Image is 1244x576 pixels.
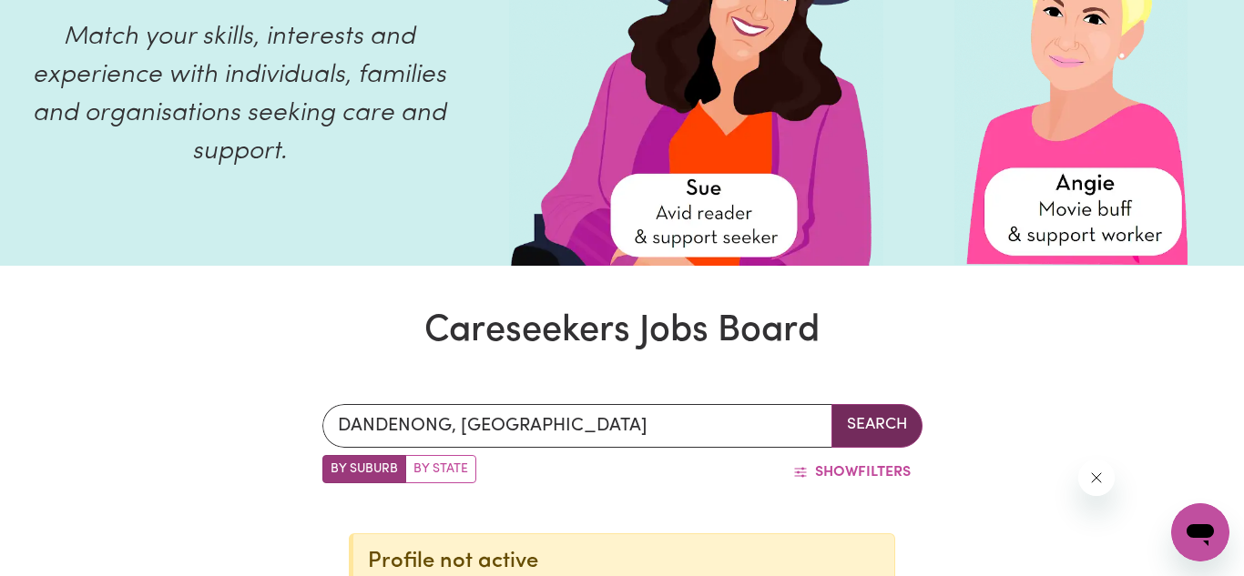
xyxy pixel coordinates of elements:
[11,13,110,27] span: Need any help?
[322,455,406,483] label: Search by suburb/post code
[1171,503,1229,561] iframe: Button to launch messaging window
[815,465,858,480] span: Show
[405,455,476,483] label: Search by state
[1078,460,1115,496] iframe: Close message
[22,18,458,171] p: Match your skills, interests and experience with individuals, families and organisations seeking ...
[831,404,923,448] button: Search
[322,404,832,448] input: Enter a suburb or postcode
[368,549,880,575] div: Profile not active
[781,455,923,490] button: ShowFilters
